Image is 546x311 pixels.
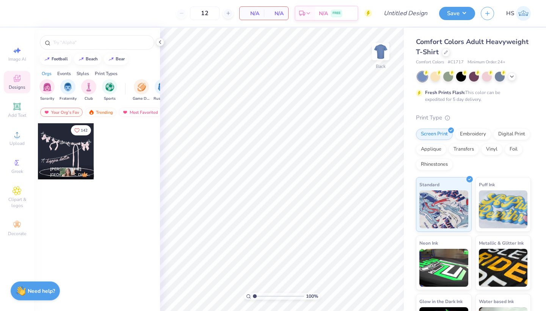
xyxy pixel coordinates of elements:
[9,140,25,146] span: Upload
[154,79,171,102] div: filter for Rush & Bid
[40,108,83,117] div: Your Org's Fav
[378,6,433,21] input: Untitled Design
[40,96,54,102] span: Sorority
[88,110,94,115] img: trending.gif
[455,129,491,140] div: Embroidery
[77,70,89,77] div: Styles
[4,196,30,209] span: Clipart & logos
[43,83,52,91] img: Sorority Image
[105,83,114,91] img: Sports Image
[85,108,116,117] div: Trending
[416,37,529,57] span: Comfort Colors Adult Heavyweight T-Shirt
[57,70,71,77] div: Events
[481,144,502,155] div: Vinyl
[439,7,475,20] button: Save
[448,59,464,66] span: # C1717
[11,168,23,174] span: Greek
[137,83,146,91] img: Game Day Image
[505,144,522,155] div: Foil
[506,6,531,21] a: HS
[60,96,77,102] span: Fraternity
[64,83,72,91] img: Fraternity Image
[74,53,101,65] button: beach
[479,181,495,188] span: Puff Ink
[306,293,318,300] span: 100 %
[419,190,468,228] img: Standard
[60,79,77,102] button: filter button
[416,144,446,155] div: Applique
[8,112,26,118] span: Add Text
[81,129,88,132] span: 142
[319,9,328,17] span: N/A
[133,96,150,102] span: Game Day
[39,79,55,102] button: filter button
[468,59,505,66] span: Minimum Order: 24 +
[86,57,98,61] div: beach
[102,79,117,102] div: filter for Sports
[493,129,530,140] div: Digital Print
[104,53,128,65] button: bear
[52,57,68,61] div: football
[154,79,171,102] button: filter button
[133,79,150,102] div: filter for Game Day
[154,96,171,102] span: Rush & Bid
[81,79,96,102] div: filter for Club
[479,249,528,287] img: Metallic & Glitter Ink
[52,39,149,46] input: Try "Alpha"
[40,53,71,65] button: football
[419,249,468,287] img: Neon Ink
[268,9,284,17] span: N/A
[479,239,524,247] span: Metallic & Glitter Ink
[9,84,25,90] span: Designs
[42,70,52,77] div: Orgs
[8,231,26,237] span: Decorate
[425,90,465,96] strong: Fresh Prints Flash:
[50,172,91,178] span: [GEOGRAPHIC_DATA], [GEOGRAPHIC_DATA][US_STATE]
[71,125,91,135] button: Like
[85,83,93,91] img: Club Image
[416,159,453,170] div: Rhinestones
[44,110,50,115] img: most_fav.gif
[506,9,514,18] span: HS
[416,129,453,140] div: Screen Print
[158,83,167,91] img: Rush & Bid Image
[419,297,463,305] span: Glow in the Dark Ink
[28,287,55,295] strong: Need help?
[479,297,514,305] span: Water based Ink
[108,57,114,61] img: trend_line.gif
[190,6,220,20] input: – –
[85,96,93,102] span: Club
[8,56,26,62] span: Image AI
[50,166,82,172] span: [PERSON_NAME]
[479,190,528,228] img: Puff Ink
[95,70,118,77] div: Print Types
[244,9,259,17] span: N/A
[373,44,388,59] img: Back
[39,79,55,102] div: filter for Sorority
[104,96,116,102] span: Sports
[122,110,128,115] img: most_fav.gif
[416,59,444,66] span: Comfort Colors
[60,79,77,102] div: filter for Fraternity
[333,11,340,16] span: FREE
[419,239,438,247] span: Neon Ink
[449,144,479,155] div: Transfers
[116,57,125,61] div: bear
[81,79,96,102] button: filter button
[119,108,162,117] div: Most Favorited
[133,79,150,102] button: filter button
[376,63,386,70] div: Back
[44,57,50,61] img: trend_line.gif
[419,181,439,188] span: Standard
[425,89,518,103] div: This color can be expedited for 5 day delivery.
[102,79,117,102] button: filter button
[516,6,531,21] img: Helen Slacik
[416,113,531,122] div: Print Type
[78,57,84,61] img: trend_line.gif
